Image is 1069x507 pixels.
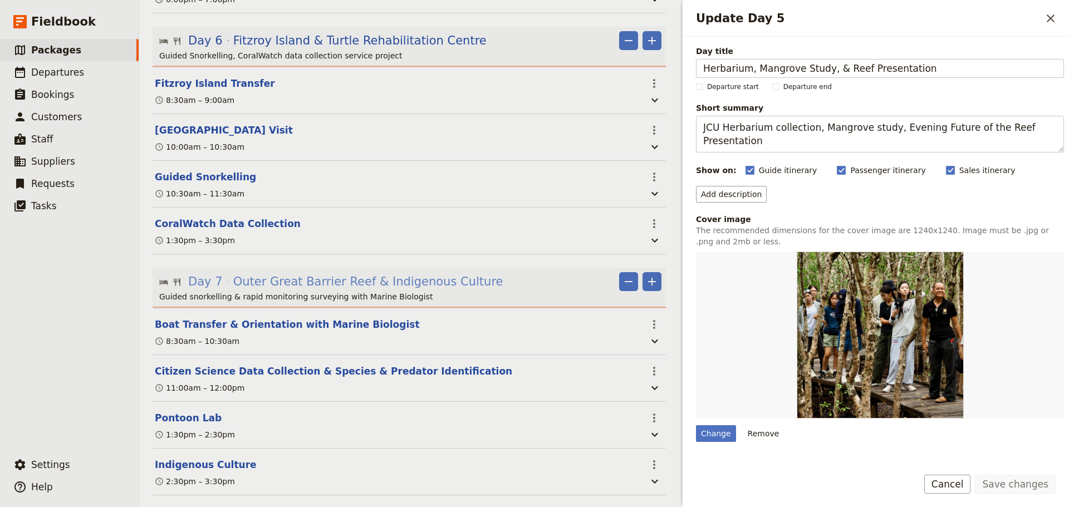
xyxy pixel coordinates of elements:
button: Add [643,31,661,50]
div: 1:30pm – 3:30pm [155,235,235,246]
span: Requests [31,178,75,189]
button: Remove [743,425,784,442]
span: Customers [31,111,82,122]
button: Actions [645,315,664,334]
div: Show on: [696,165,737,176]
span: Suppliers [31,156,75,167]
span: Sales itinerary [959,165,1016,176]
span: Fitzroy Island & Turtle Rehabilitation Centre‎ ‎ ‎ ‎ ‎ ‎ ‎ ‎ ‎ ‎ ‎ ‎ ‎ ‎ ‎ ‎ ‎ ‎ ‎ ‎ ‎ ‎ ‎ ‎ ‎ ‎ ‎ ‎ [233,32,587,49]
button: Edit this itinerary item [155,365,512,378]
span: Departures [31,67,84,78]
span: Settings [31,459,70,470]
button: Edit this itinerary item [155,124,293,137]
span: Departure end [783,82,832,91]
img: https://d33jgr8dhgav85.cloudfront.net/638dda354696e2626e419d95/66b968c538cdd6c134e7c490?Expires=1... [797,252,964,419]
span: Bookings [31,89,74,100]
div: Cover image [696,214,1064,225]
span: Packages [31,45,81,56]
button: Close drawer [1041,9,1060,28]
p: The recommended dimensions for the cover image are 1240x1240. Image must be .jpg or .png and 2mb ... [696,225,1064,247]
button: Cancel [924,475,971,494]
textarea: Short summary [696,116,1064,152]
input: Day title [696,59,1064,78]
button: Edit this itinerary item [155,170,256,184]
button: Edit this itinerary item [155,411,222,425]
span: Tasks [31,200,57,211]
p: Guided Snorkelling, CoralWatch data collection service project [159,50,661,61]
span: Day title [696,46,1064,57]
h2: Update Day 5 [696,10,1041,27]
button: Actions [645,214,664,233]
button: Edit this itinerary item [155,458,257,471]
div: Change [696,425,736,442]
span: Staff [31,134,53,145]
button: Actions [645,408,664,427]
button: Edit this itinerary item [155,217,301,230]
div: 8:30am – 10:30am [155,336,239,347]
div: 8:30am – 9:00am [155,95,234,106]
button: Actions [645,74,664,93]
button: Actions [645,362,664,381]
button: Actions [645,121,664,140]
button: Remove [619,272,638,291]
button: Actions [645,455,664,474]
p: Guided snorkelling & rapid monitoring surveying with Marine Biologist [159,291,661,302]
span: Day 7 [188,273,223,290]
button: Edit day information [159,32,587,49]
button: Edit this itinerary item [155,318,420,331]
button: Save changes [975,475,1056,494]
button: Add description [696,186,767,203]
span: Help [31,481,53,493]
div: 10:00am – 10:30am [155,141,244,152]
button: Edit this itinerary item [155,77,275,90]
button: Edit day information [159,273,604,290]
div: 1:30pm – 2:30pm [155,429,235,440]
button: Add [643,272,661,291]
span: Fieldbook [31,13,96,30]
div: 2:30pm – 3:30pm [155,476,235,487]
span: Short summary [696,102,1064,114]
span: Day 6 [188,32,223,49]
span: Departure start [707,82,759,91]
span: Outer Great Barrier Reef & Indigenous Culture ‎ ‎ ‎ ‎ ‎ ‎ ‎ ‎ ‎ ‎ ‎ ‎ ‎ ‎ ‎ ‎ ‎ ‎ ‎ ‎ ‎ ‎ ‎ ‎ ‎ ‎ ‎ [233,273,604,290]
span: Guide itinerary [759,165,817,176]
span: Passenger itinerary [850,165,925,176]
div: 10:30am – 11:30am [155,188,244,199]
button: Actions [645,168,664,186]
button: Remove [619,31,638,50]
div: 11:00am – 12:00pm [155,382,244,393]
